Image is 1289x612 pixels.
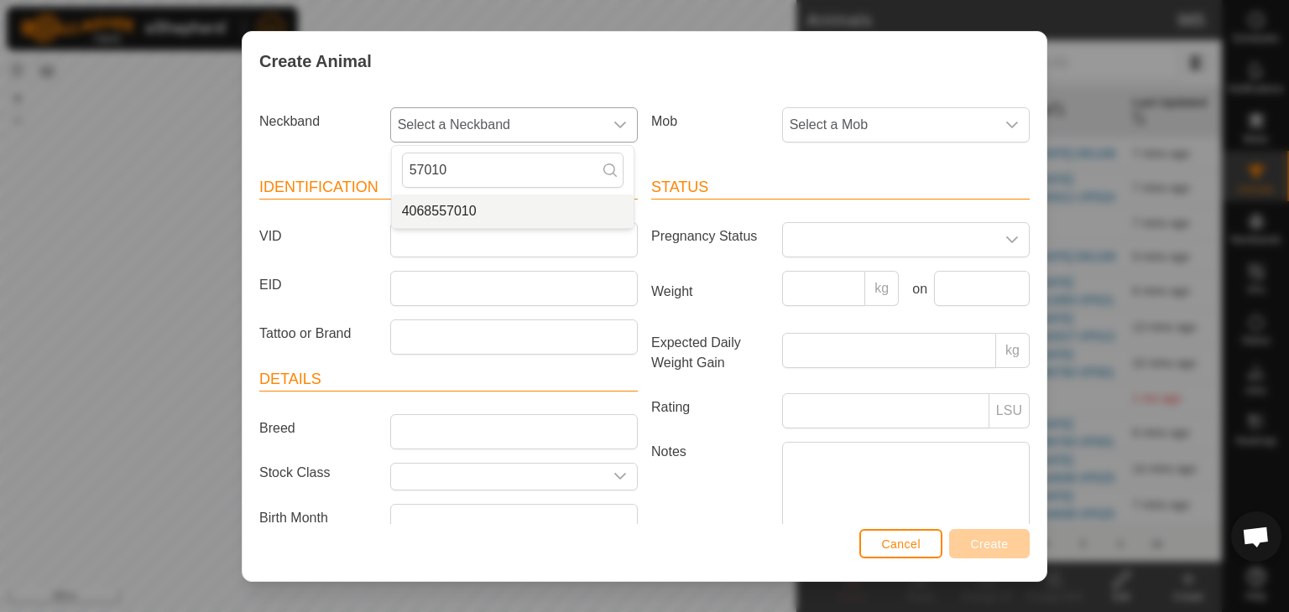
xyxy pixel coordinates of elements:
span: Create Animal [259,49,372,74]
label: VID [253,222,384,251]
span: Cancel [881,537,921,551]
div: dropdown trigger [995,108,1029,142]
label: Rating [644,393,775,422]
label: Expected Daily Weight Gain [644,333,775,373]
label: Birth Month [253,504,384,532]
div: dropdown trigger [603,108,637,142]
div: Open chat [1231,511,1281,562]
button: Create [949,529,1030,558]
span: Select a Mob [783,108,995,142]
label: Notes [644,442,775,537]
ul: Option List [392,194,634,228]
span: Select a Neckband [391,108,603,142]
li: 4068557010 [392,194,634,228]
div: dropdown trigger [603,464,637,490]
label: Weight [644,271,775,313]
label: Breed [253,414,384,443]
label: EID [253,271,384,299]
header: Details [259,368,638,392]
button: Cancel [859,529,942,558]
label: Stock Class [253,463,384,484]
span: Create [971,537,1009,551]
header: Identification [259,176,638,200]
label: Mob [644,107,775,136]
div: dropdown trigger [995,223,1029,257]
p-inputgroup-addon: kg [865,271,899,306]
label: on [905,279,927,299]
label: Pregnancy Status [644,222,775,251]
label: Tattoo or Brand [253,319,384,348]
label: Neckband [253,107,384,136]
p-inputgroup-addon: kg [996,333,1030,368]
span: 4068557010 [402,201,477,221]
p-inputgroup-addon: LSU [989,393,1030,428]
header: Status [651,176,1030,200]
